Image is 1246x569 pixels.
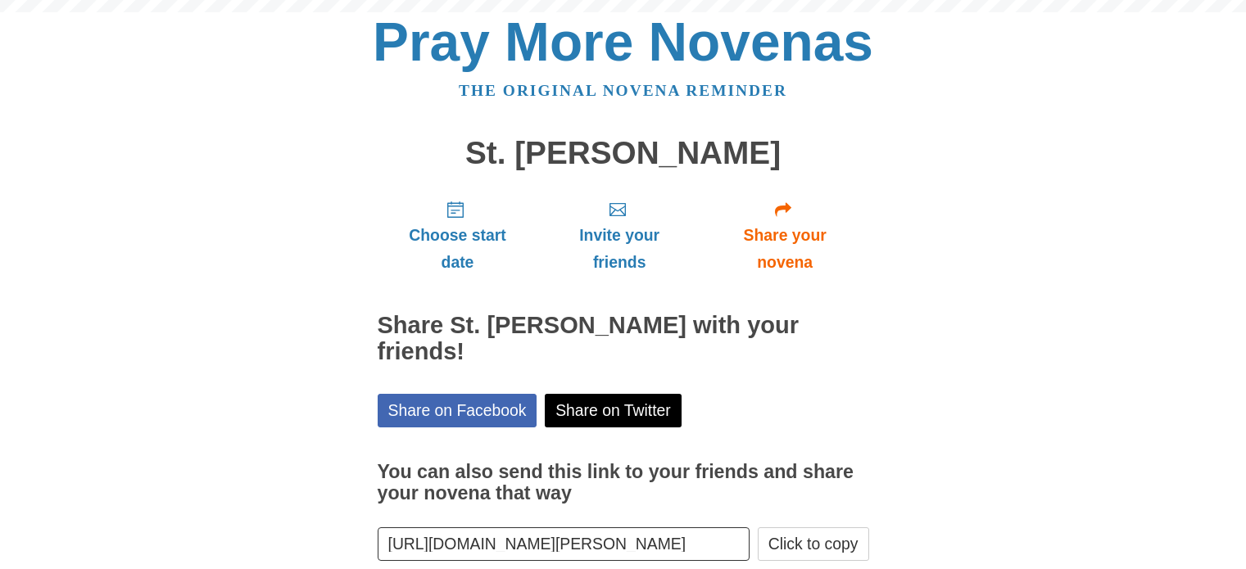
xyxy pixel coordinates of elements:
[758,527,869,561] button: Click to copy
[378,136,869,171] h1: St. [PERSON_NAME]
[701,187,869,284] a: Share your novena
[378,187,538,284] a: Choose start date
[394,222,522,276] span: Choose start date
[378,313,869,365] h2: Share St. [PERSON_NAME] with your friends!
[718,222,853,276] span: Share your novena
[373,11,873,72] a: Pray More Novenas
[537,187,700,284] a: Invite your friends
[459,82,787,99] a: The original novena reminder
[378,462,869,504] h3: You can also send this link to your friends and share your novena that way
[378,394,537,427] a: Share on Facebook
[554,222,684,276] span: Invite your friends
[545,394,682,427] a: Share on Twitter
